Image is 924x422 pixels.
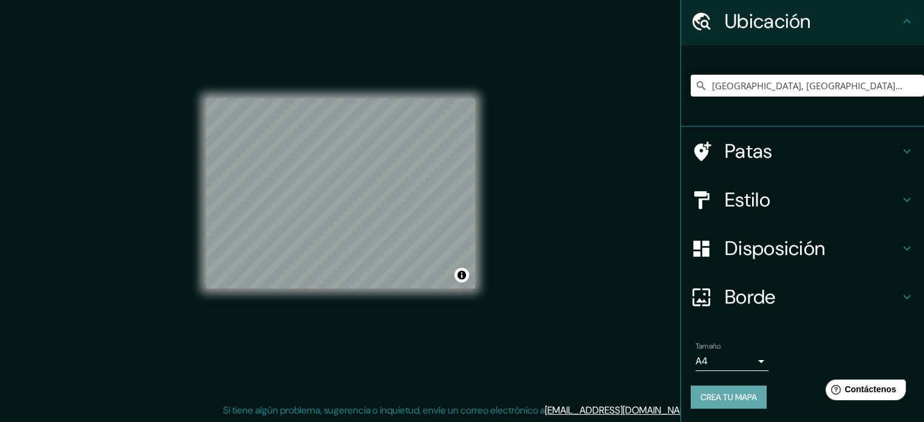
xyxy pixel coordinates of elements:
[454,268,469,282] button: Activar o desactivar atribución
[725,138,773,164] font: Patas
[545,404,695,417] a: [EMAIL_ADDRESS][DOMAIN_NAME]
[725,187,770,213] font: Estilo
[700,392,757,403] font: Crea tu mapa
[206,98,475,288] canvas: Mapa
[681,224,924,273] div: Disposición
[681,273,924,321] div: Borde
[725,236,825,261] font: Disposición
[691,386,767,409] button: Crea tu mapa
[696,352,768,371] div: A4
[725,284,776,310] font: Borde
[816,375,911,409] iframe: Lanzador de widgets de ayuda
[681,127,924,175] div: Patas
[691,75,924,97] input: Elige tu ciudad o zona
[681,175,924,224] div: Estilo
[696,355,708,367] font: A4
[696,341,720,351] font: Tamaño
[223,404,545,417] font: Si tiene algún problema, sugerencia o inquietud, envíe un correo electrónico a
[725,9,811,34] font: Ubicación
